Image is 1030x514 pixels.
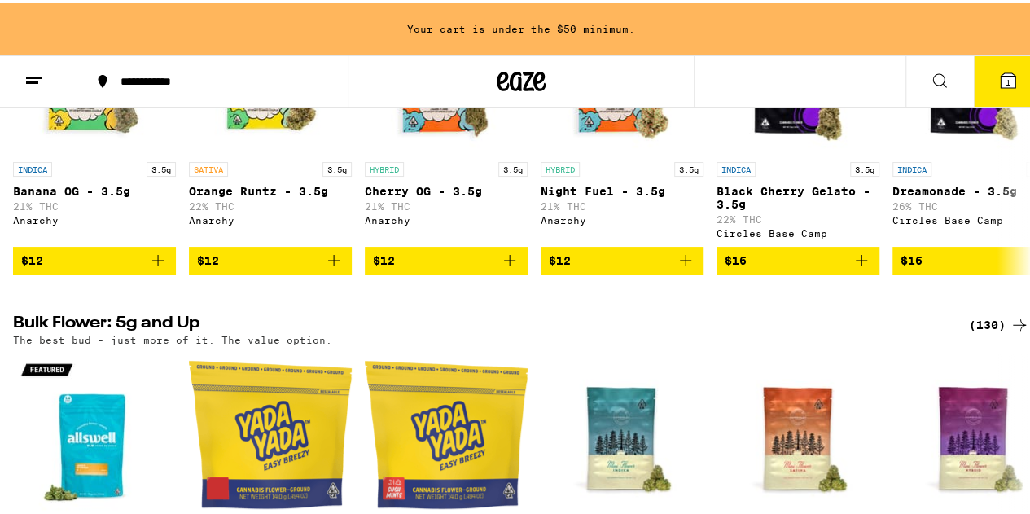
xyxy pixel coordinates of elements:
[1006,74,1010,84] span: 1
[717,225,879,235] div: Circles Base Camp
[21,251,43,264] span: $12
[189,212,352,222] div: Anarchy
[717,211,879,222] p: 22% THC
[13,312,949,332] h2: Bulk Flower: 5g and Up
[541,350,703,513] img: Humboldt Farms - GMOz Minis - 7g
[365,244,528,271] button: Add to bag
[189,182,352,195] p: Orange Runtz - 3.5g
[969,312,1029,332] a: (130)
[189,159,228,174] p: SATIVA
[13,198,176,209] p: 21% THC
[901,251,923,264] span: $16
[189,244,352,271] button: Add to bag
[674,159,703,174] p: 3.5g
[13,159,52,174] p: INDICA
[13,212,176,222] div: Anarchy
[541,182,703,195] p: Night Fuel - 3.5g
[189,198,352,209] p: 22% THC
[541,212,703,222] div: Anarchy
[13,182,176,195] p: Banana OG - 3.5g
[717,350,879,513] img: Humboldt Farms - Papaya Bomb Mini's - 7g
[365,212,528,222] div: Anarchy
[197,251,219,264] span: $12
[13,350,176,513] img: Allswell - Jack's Revenge - 14g
[541,244,703,271] button: Add to bag
[13,244,176,271] button: Add to bag
[717,159,756,174] p: INDICA
[373,251,395,264] span: $12
[541,159,580,174] p: HYBRID
[498,159,528,174] p: 3.5g
[892,159,931,174] p: INDICA
[549,251,571,264] span: $12
[322,159,352,174] p: 3.5g
[147,159,176,174] p: 3.5g
[189,350,352,513] img: Yada Yada - Glitter Bomb Pre-Ground - 14g
[365,350,528,513] img: Yada Yada - Gush Mints Pre-Ground - 14g
[365,198,528,209] p: 21% THC
[717,182,879,208] p: Black Cherry Gelato - 3.5g
[725,251,747,264] span: $16
[13,332,332,342] p: The best bud - just more of it. The value option.
[365,182,528,195] p: Cherry OG - 3.5g
[541,198,703,209] p: 21% THC
[717,244,879,271] button: Add to bag
[365,159,404,174] p: HYBRID
[10,11,117,24] span: Hi. Need any help?
[850,159,879,174] p: 3.5g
